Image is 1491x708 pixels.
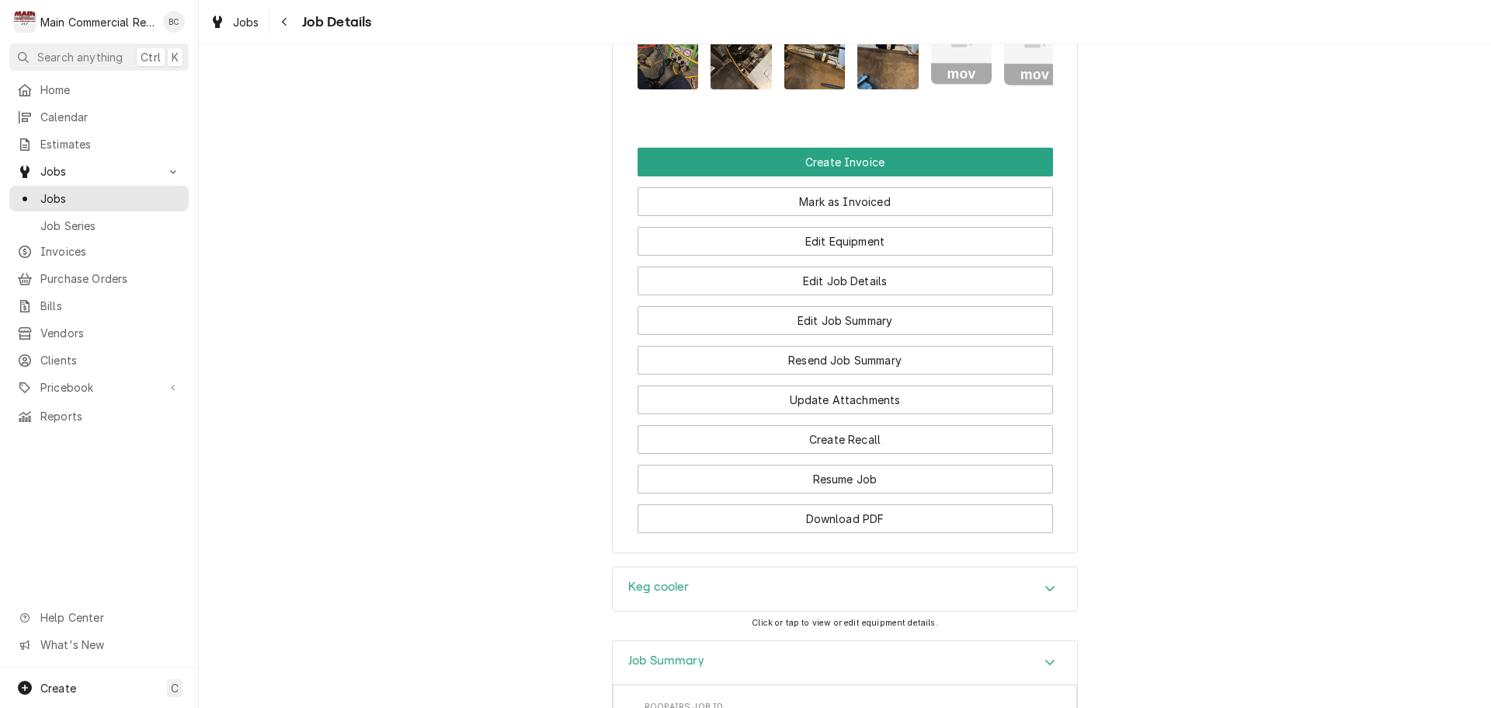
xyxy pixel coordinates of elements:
span: Pricebook [40,379,158,396]
div: Button Group Row [638,454,1053,494]
div: Button Group Row [638,335,1053,375]
a: Invoices [9,239,189,264]
div: Accordion Header [613,567,1077,611]
div: Accordion Header [613,641,1077,685]
div: Button Group [638,148,1053,533]
button: Resume Job [638,465,1053,494]
button: Accordion Details Expand Trigger [613,567,1077,611]
a: Purchase Orders [9,266,189,291]
a: Vendors [9,320,189,346]
a: Bills [9,293,189,319]
button: Edit Job Details [638,267,1053,295]
button: Resend Job Summary [638,346,1053,375]
span: Create [40,682,76,695]
span: C [171,680,179,696]
a: Go to Help Center [9,605,189,630]
h3: Keg cooler [628,580,690,595]
span: Purchase Orders [40,270,181,287]
span: Home [40,82,181,98]
span: Jobs [40,190,181,207]
span: Ctrl [141,49,161,65]
div: Button Group Row [638,256,1053,295]
a: Home [9,77,189,103]
img: XQG3Os9QShS3YN47Q1YX [711,8,772,89]
span: Reports [40,408,181,424]
span: Job Series [40,218,181,234]
a: Go to Pricebook [9,375,189,400]
div: M [14,11,36,33]
div: Main Commercial Refrigeration Service's Avatar [14,11,36,33]
a: Clients [9,347,189,373]
span: Invoices [40,243,181,260]
div: Button Group Row [638,176,1053,216]
span: Bills [40,298,181,314]
img: efaXdw4SlG2rDgOyvWgb [638,8,699,89]
div: Button Group Row [638,148,1053,176]
a: Jobs [203,9,266,35]
span: Vendors [40,325,181,341]
a: Job Series [9,213,189,239]
a: Go to What's New [9,632,189,657]
div: Button Group Row [638,295,1053,335]
span: Jobs [233,14,259,30]
img: v3hKL9WjSlCstg1WPRU3 [784,8,846,89]
div: Button Group Row [638,216,1053,256]
span: Calendar [40,109,181,125]
div: Bookkeeper Main Commercial's Avatar [163,11,185,33]
div: Button Group Row [638,494,1053,533]
span: Search anything [37,49,123,65]
button: Mark as Invoiced [638,187,1053,216]
button: Search anythingCtrlK [9,44,189,71]
h3: Job Summary [628,654,704,668]
a: Calendar [9,104,189,130]
span: Click or tap to view or edit equipment details. [752,618,938,628]
button: Edit Equipment [638,227,1053,256]
button: Navigate back [273,9,297,34]
div: BC [163,11,185,33]
div: Button Group Row [638,375,1053,414]
div: Button Group Row [638,414,1053,454]
a: Go to Jobs [9,159,189,184]
button: Download PDF [638,504,1053,533]
a: Reports [9,403,189,429]
button: Edit Job Summary [638,306,1053,335]
img: osmnXgBTSoKU9bhFO55k [857,8,919,89]
span: Help Center [40,609,179,626]
button: Accordion Details Expand Trigger [613,641,1077,685]
span: Clients [40,352,181,368]
span: K [172,49,179,65]
span: Jobs [40,163,158,180]
a: Jobs [9,186,189,211]
button: Create Recall [638,425,1053,454]
div: Main Commercial Refrigeration Service [40,14,155,30]
a: Estimates [9,131,189,157]
button: Create Invoice [638,148,1053,176]
span: What's New [40,637,179,653]
span: Estimates [40,136,181,152]
div: Keg cooler [612,567,1078,612]
span: Job Details [297,12,372,33]
button: Update Attachments [638,385,1053,414]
